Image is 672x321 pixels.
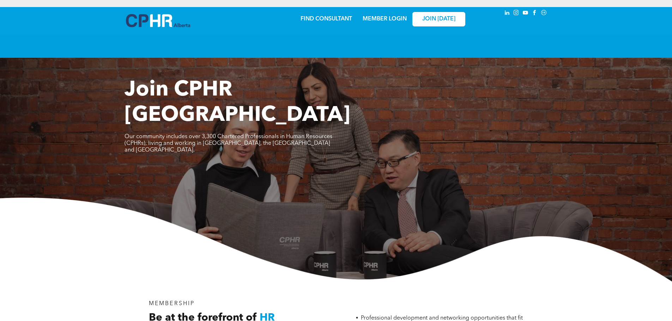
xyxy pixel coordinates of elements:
[531,9,539,18] a: facebook
[363,16,407,22] a: MEMBER LOGIN
[540,9,548,18] a: Social network
[522,9,529,18] a: youtube
[412,12,465,26] a: JOIN [DATE]
[125,134,332,153] span: Our community includes over 3,300 Chartered Professionals in Human Resources (CPHRs), living and ...
[301,16,352,22] a: FIND CONSULTANT
[125,80,350,126] span: Join CPHR [GEOGRAPHIC_DATA]
[513,9,520,18] a: instagram
[422,16,455,23] span: JOIN [DATE]
[503,9,511,18] a: linkedin
[126,14,190,27] img: A blue and white logo for cp alberta
[149,301,195,307] span: MEMBERSHIP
